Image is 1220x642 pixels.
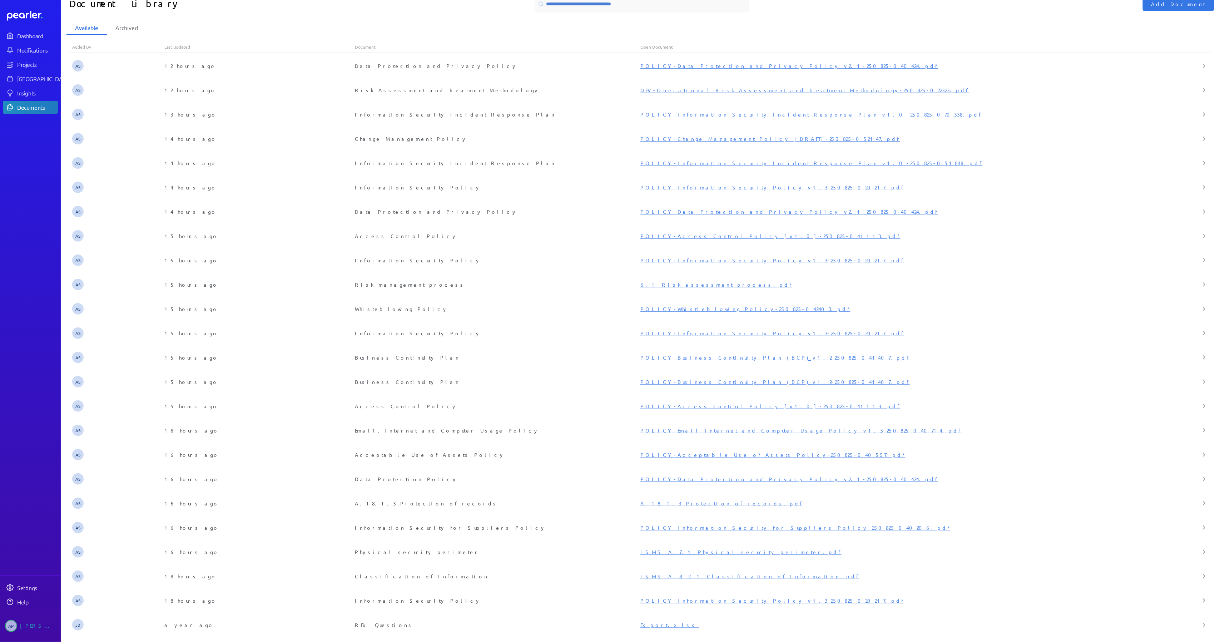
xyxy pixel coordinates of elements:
[640,184,904,191] a: POLICY-Information Security Policy v1.3-250825-020217.pdf
[164,500,355,507] div: 16 hours ago
[355,548,640,555] div: Physical security perimeter
[355,451,640,458] div: Acceptable Use of Assets Policy
[355,257,640,264] div: Information Security Policy
[164,524,355,531] div: 16 hours ago
[164,208,355,215] div: 14 hours ago
[17,61,57,68] div: Projects
[17,598,57,606] div: Help
[72,571,84,582] span: Alison Swart
[164,305,355,312] div: 15 hours ago
[640,476,938,482] a: POLICY-Data Protection and Privacy Policy v2.1-250825-040424.pdf
[640,208,938,215] a: POLICY-Data Protection and Privacy Policy v2.1-250825-040424.pdf
[72,182,84,193] span: Alison Swart
[72,425,84,436] span: Alison Swart
[72,498,84,509] span: Alison Swart
[72,255,84,266] span: Alison Swart
[72,327,84,339] span: Alison Swart
[5,620,17,632] span: Alexander Phillips
[640,63,938,69] a: POLICY-Data Protection and Privacy Policy v2.1-250825-040424.pdf
[164,87,355,94] div: 12 hours ago
[164,427,355,434] div: 16 hours ago
[640,330,904,336] a: POLICY-Information Security Policy v1.3-250825-020217.pdf
[17,89,57,97] div: Insights
[3,581,58,594] a: Settings
[72,157,84,169] span: Alison Swart
[355,354,640,361] div: Business Continuity Plan
[72,619,84,631] span: John Brelsford
[164,232,355,239] div: 15 hours ago
[640,622,699,628] a: Export.xlsx
[72,352,84,363] span: Alison Swart
[164,184,355,191] div: 14 hours ago
[355,475,640,483] div: Data Protection Policy
[355,305,640,312] div: Whisteblowing Policy
[355,62,640,69] div: Data Protection and Privacy Policy
[164,475,355,483] div: 16 hours ago
[640,44,926,50] div: Open Document
[640,451,906,458] a: POLICY-Acceptable Use of Assets Policy-250825-040557.pdf
[355,159,640,167] div: Information Security Incident Response Plan
[640,427,962,434] a: POLICY-Email Internet and Computer Usage Policy v1.3-250825-040714.pdf
[355,135,640,142] div: Change Management Policy
[17,46,57,54] div: Notifications
[17,75,70,82] div: [GEOGRAPHIC_DATA]
[355,111,640,118] div: Information Security Incident Response Plan
[20,620,56,632] div: [PERSON_NAME]
[640,524,951,531] a: POLICY-Information Security for Suppliers Policy-250825-040206.pdf
[72,230,84,242] span: Alison Swart
[164,573,355,580] div: 18 hours ago
[640,379,910,385] a: POLICY-Business Continuity Plan (BCP)_v1.2-250825-041407.pdf
[164,257,355,264] div: 15 hours ago
[164,354,355,361] div: 15 hours ago
[17,584,57,591] div: Settings
[355,597,640,604] div: Information Security Policy
[72,84,84,96] span: Alison Swart
[640,233,901,239] a: POLICY-Access Control Policy [v1.0]-250825-041113.pdf
[72,522,84,533] span: Alison Swart
[72,133,84,144] span: Alison Swart
[355,330,640,337] div: Information Security Policy
[164,597,355,604] div: 18 hours ago
[164,111,355,118] div: 13 hours ago
[355,621,640,628] div: RFx Questions
[355,524,640,531] div: Information Security for Suppliers Policy
[17,32,57,39] div: Dashboard
[355,184,640,191] div: Information Security Policy
[640,354,910,361] a: POLICY-Business Continuity Plan (BCP)_v1.2-250825-041407.pdf
[164,548,355,555] div: 16 hours ago
[3,44,58,56] a: Notifications
[72,206,84,217] span: Alison Swart
[640,403,901,409] a: POLICY-Access Control Policy [v1.0]-250825-041113.pdf
[164,451,355,458] div: 16 hours ago
[3,617,58,635] a: AP[PERSON_NAME]
[1151,0,1206,8] span: Add Document
[3,596,58,608] a: Help
[164,62,355,69] div: 12 hours ago
[355,500,640,507] div: A.18.1.3 Protection of records
[355,281,640,288] div: Risk management process
[66,21,107,35] li: Available
[17,104,57,111] div: Documents
[72,546,84,558] span: Alison Swart
[72,279,84,290] span: Alison Swart
[3,101,58,114] a: Documents
[72,376,84,387] span: Alison Swart
[640,306,850,312] a: POLICY-Whistleblowing Policy-250825-042403.pdf
[355,427,640,434] div: Email, Internet and Computer Usage Policy
[640,500,803,507] a: A.18.1.3 Protection of records.pdf
[107,21,147,35] li: Archived
[355,232,640,239] div: Access Control Policy
[640,573,859,579] a: ISMS A.8.2.1 Classification of Information.pdf
[72,449,84,460] span: Alison Swart
[72,595,84,606] span: Alison Swart
[164,621,355,628] div: a year ago
[355,378,640,385] div: Business Continuity Plan
[164,44,355,50] div: Last Updated
[164,135,355,142] div: 14 hours ago
[164,378,355,385] div: 15 hours ago
[7,11,58,21] a: Dashboard
[355,87,640,94] div: Risk Assessment and Treatment Methodology
[640,111,982,118] a: POLICY-Information Security Incident Response Plan v1.0-250825-070338.pdf
[640,597,904,604] a: POLICY-Information Security Policy v1.3-250825-020217.pdf
[164,281,355,288] div: 15 hours ago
